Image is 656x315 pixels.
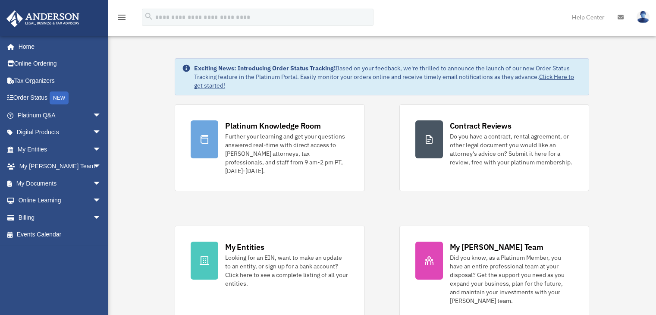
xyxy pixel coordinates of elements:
a: Order StatusNEW [6,89,114,107]
a: Platinum Knowledge Room Further your learning and get your questions answered real-time with dire... [175,104,364,191]
a: Online Ordering [6,55,114,72]
div: Looking for an EIN, want to make an update to an entity, or sign up for a bank account? Click her... [225,253,348,288]
i: search [144,12,154,21]
i: menu [116,12,127,22]
a: menu [116,15,127,22]
span: arrow_drop_down [93,175,110,192]
a: My Documentsarrow_drop_down [6,175,114,192]
a: Tax Organizers [6,72,114,89]
div: NEW [50,91,69,104]
strong: Exciting News: Introducing Order Status Tracking! [194,64,336,72]
a: Online Learningarrow_drop_down [6,192,114,209]
div: Do you have a contract, rental agreement, or other legal document you would like an attorney's ad... [450,132,573,167]
a: Events Calendar [6,226,114,243]
span: arrow_drop_down [93,107,110,124]
div: Did you know, as a Platinum Member, you have an entire professional team at your disposal? Get th... [450,253,573,305]
a: Click Here to get started! [194,73,574,89]
a: My Entitiesarrow_drop_down [6,141,114,158]
a: Billingarrow_drop_down [6,209,114,226]
a: Platinum Q&Aarrow_drop_down [6,107,114,124]
span: arrow_drop_down [93,124,110,142]
img: Anderson Advisors Platinum Portal [4,10,82,27]
a: Home [6,38,110,55]
a: Contract Reviews Do you have a contract, rental agreement, or other legal document you would like... [399,104,589,191]
div: Contract Reviews [450,120,512,131]
span: arrow_drop_down [93,209,110,227]
a: My [PERSON_NAME] Teamarrow_drop_down [6,158,114,175]
div: Platinum Knowledge Room [225,120,321,131]
a: Digital Productsarrow_drop_down [6,124,114,141]
img: User Pic [637,11,650,23]
span: arrow_drop_down [93,192,110,210]
div: My [PERSON_NAME] Team [450,242,543,252]
div: Further your learning and get your questions answered real-time with direct access to [PERSON_NAM... [225,132,348,175]
div: Based on your feedback, we're thrilled to announce the launch of our new Order Status Tracking fe... [194,64,582,90]
span: arrow_drop_down [93,141,110,158]
span: arrow_drop_down [93,158,110,176]
div: My Entities [225,242,264,252]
